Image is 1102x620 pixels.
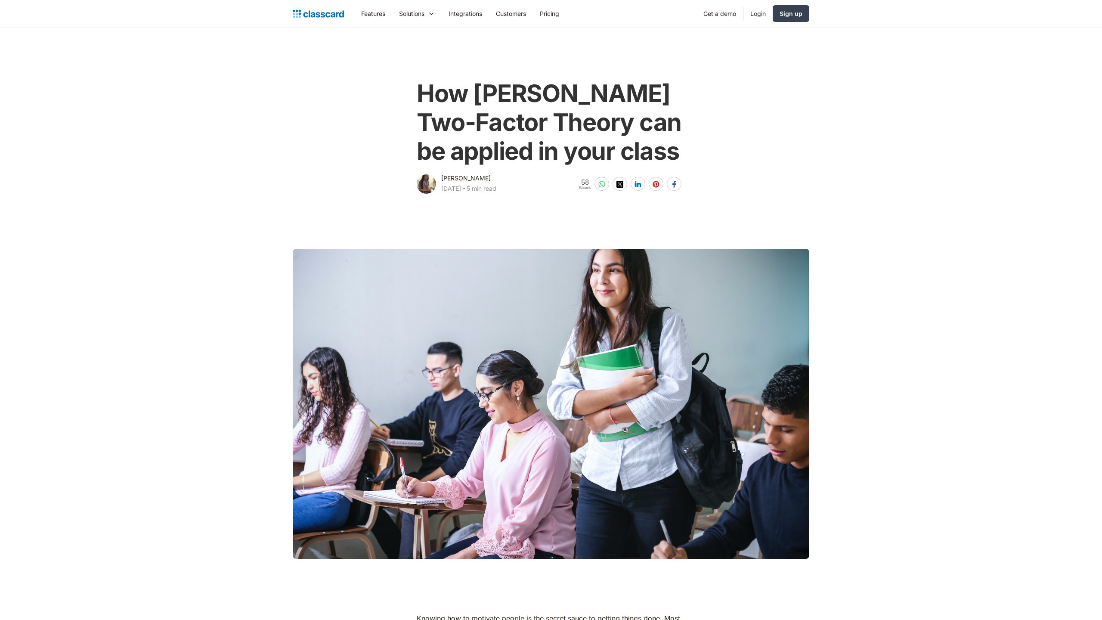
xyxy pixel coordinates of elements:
a: Login [743,4,773,23]
span: 58 [579,179,591,186]
img: pinterest-white sharing button [653,181,659,188]
a: Logo [293,8,344,20]
div: Solutions [399,9,424,18]
div: [PERSON_NAME] [441,173,491,183]
div: [DATE] [441,183,461,194]
h1: How [PERSON_NAME] Two-Factor Theory can be applied in your class [417,79,685,166]
img: facebook-white sharing button [671,181,678,188]
div: Sign up [780,9,802,18]
img: linkedin-white sharing button [635,181,641,188]
img: twitter-white sharing button [616,181,623,188]
img: whatsapp-white sharing button [598,181,605,188]
a: Integrations [442,4,489,23]
div: ‧ [461,183,467,195]
div: 5 min read [467,183,496,194]
a: Features [354,4,392,23]
a: Sign up [773,5,809,22]
a: Customers [489,4,533,23]
a: Pricing [533,4,566,23]
span: Shares [579,186,591,190]
a: Get a demo [696,4,743,23]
